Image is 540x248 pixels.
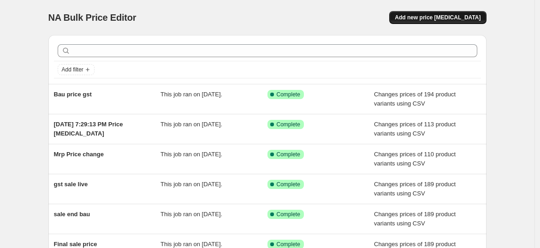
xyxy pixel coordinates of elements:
span: This job ran on [DATE]. [160,211,222,218]
span: sale end bau [54,211,90,218]
span: Final sale price [54,241,97,248]
span: Add filter [62,66,83,73]
span: This job ran on [DATE]. [160,91,222,98]
span: NA Bulk Price Editor [48,12,136,23]
span: Changes prices of 113 product variants using CSV [374,121,456,137]
span: Complete [277,151,300,158]
span: Changes prices of 194 product variants using CSV [374,91,456,107]
span: Complete [277,211,300,218]
button: Add filter [58,64,95,75]
span: Changes prices of 189 product variants using CSV [374,181,456,197]
button: Add new price [MEDICAL_DATA] [389,11,486,24]
span: This job ran on [DATE]. [160,181,222,188]
span: Mrp Price change [54,151,104,158]
span: gst sale live [54,181,88,188]
span: This job ran on [DATE]. [160,241,222,248]
span: This job ran on [DATE]. [160,121,222,128]
span: Complete [277,181,300,188]
span: Add new price [MEDICAL_DATA] [395,14,481,21]
span: [DATE] 7:29:13 PM Price [MEDICAL_DATA] [54,121,123,137]
span: Complete [277,241,300,248]
span: Changes prices of 189 product variants using CSV [374,211,456,227]
span: Changes prices of 110 product variants using CSV [374,151,456,167]
span: Bau price gst [54,91,92,98]
span: This job ran on [DATE]. [160,151,222,158]
span: Complete [277,91,300,98]
span: Complete [277,121,300,128]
